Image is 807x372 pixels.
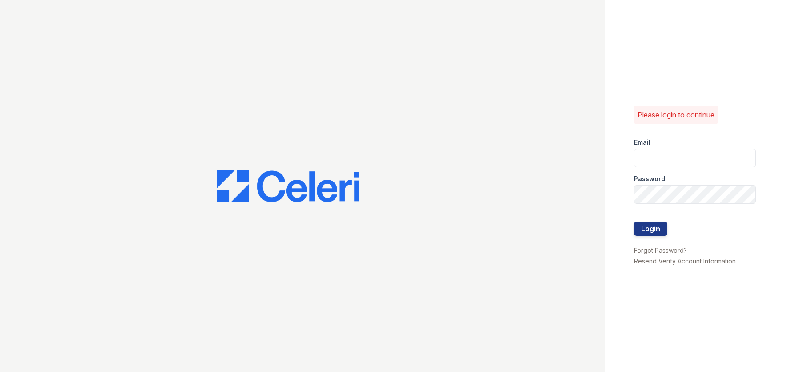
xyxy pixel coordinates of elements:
label: Password [634,174,665,183]
p: Please login to continue [638,109,714,120]
button: Login [634,222,667,236]
a: Resend Verify Account Information [634,257,736,265]
a: Forgot Password? [634,247,687,254]
img: CE_Logo_Blue-a8612792a0a2168367f1c8372b55b34899dd931a85d93a1a3d3e32e68fde9ad4.png [217,170,359,202]
label: Email [634,138,650,147]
